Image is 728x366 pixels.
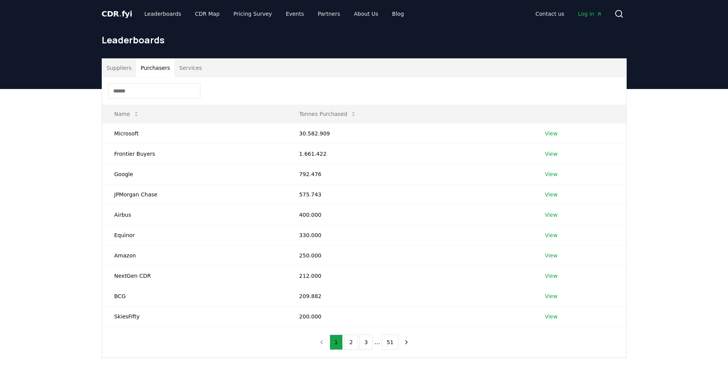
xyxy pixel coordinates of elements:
td: 330.000 [287,225,533,245]
td: Frontier Buyers [102,143,287,164]
a: Contact us [529,7,570,21]
nav: Main [138,7,410,21]
td: JPMorgan Chase [102,184,287,204]
td: Airbus [102,204,287,225]
a: CDR.fyi [102,8,132,19]
td: 209.882 [287,286,533,306]
a: Pricing Survey [227,7,278,21]
button: 51 [382,335,399,350]
button: next page [400,335,413,350]
td: 212.000 [287,265,533,286]
a: Partners [312,7,346,21]
a: View [545,211,558,219]
a: Blog [386,7,410,21]
button: 3 [359,335,373,350]
td: Equinor [102,225,287,245]
a: View [545,130,558,137]
a: CDR Map [189,7,226,21]
td: 575.743 [287,184,533,204]
td: SkiesFifty [102,306,287,326]
button: Name [108,106,145,122]
a: About Us [348,7,384,21]
td: NextGen CDR [102,265,287,286]
nav: Main [529,7,608,21]
td: 250.000 [287,245,533,265]
span: CDR fyi [102,9,132,18]
td: 792.476 [287,164,533,184]
a: Events [280,7,310,21]
a: View [545,170,558,178]
span: Log in [578,10,602,18]
td: 30.582.909 [287,123,533,143]
td: BCG [102,286,287,306]
button: Services [175,59,206,77]
h1: Leaderboards [102,34,627,46]
a: View [545,292,558,300]
li: ... [374,338,380,347]
button: 1 [330,335,343,350]
td: Microsoft [102,123,287,143]
button: Suppliers [102,59,136,77]
button: Tonnes Purchased [293,106,363,122]
button: Purchasers [136,59,175,77]
button: 2 [344,335,358,350]
td: 200.000 [287,306,533,326]
a: View [545,252,558,259]
td: Amazon [102,245,287,265]
a: View [545,272,558,280]
a: View [545,191,558,198]
a: Leaderboards [138,7,187,21]
span: . [119,9,122,18]
td: 1.661.422 [287,143,533,164]
a: Log in [572,7,608,21]
a: View [545,313,558,320]
td: Google [102,164,287,184]
td: 400.000 [287,204,533,225]
a: View [545,150,558,158]
a: View [545,231,558,239]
